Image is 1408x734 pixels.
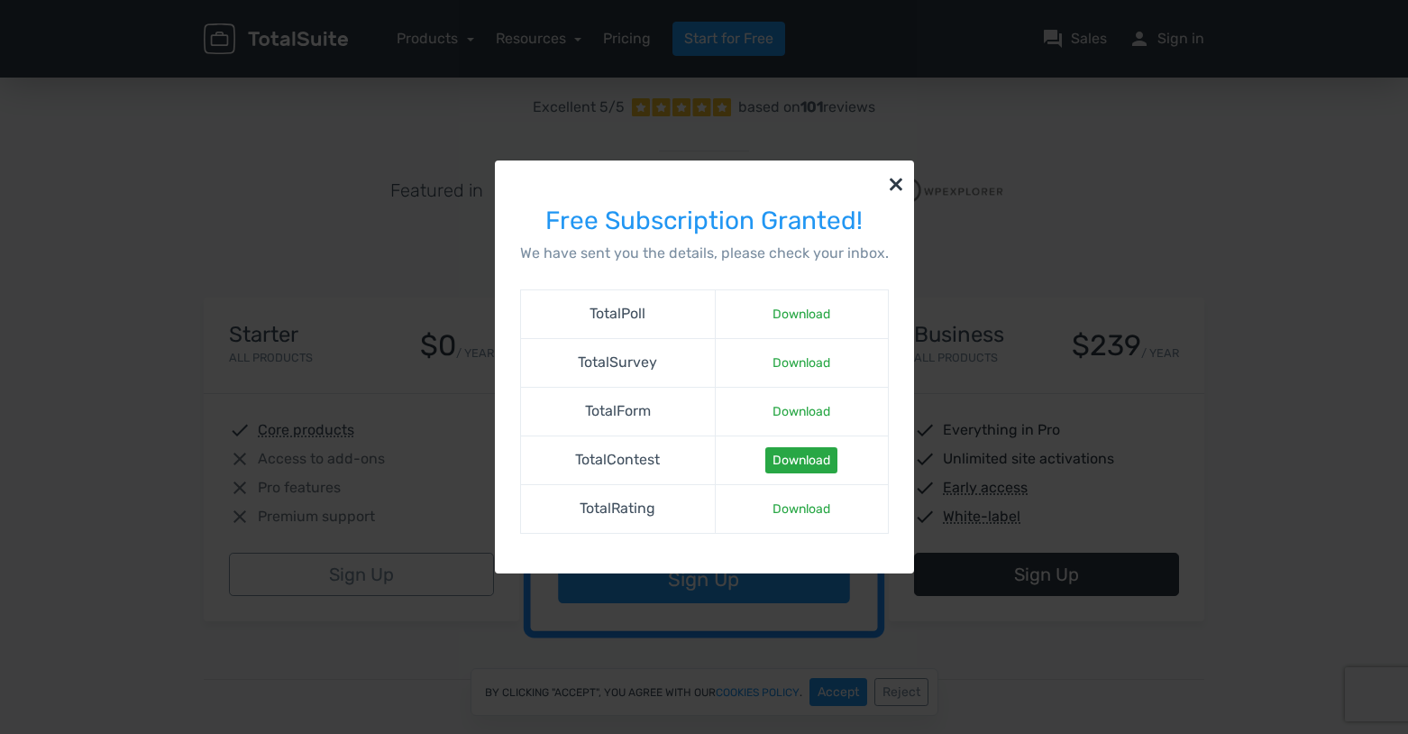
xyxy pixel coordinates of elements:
td: TotalPoll [520,289,716,338]
td: TotalContest [520,436,716,484]
td: TotalRating [520,484,716,533]
a: Download [765,496,837,522]
td: TotalForm [520,387,716,436]
a: Download [765,350,837,376]
td: TotalSurvey [520,338,716,387]
button: × [878,161,914,206]
a: Download [765,447,837,473]
a: Download [765,399,837,425]
h3: Free Subscription Granted! [520,207,889,235]
p: We have sent you the details, please check your inbox. [520,243,889,264]
a: Download [765,301,837,327]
